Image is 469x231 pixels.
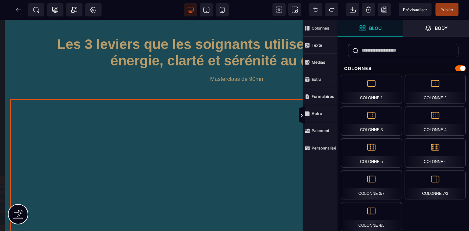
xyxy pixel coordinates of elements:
[312,60,325,65] strong: Médias
[272,3,286,16] span: Voir les composants
[312,94,334,99] strong: Formulaires
[303,54,338,71] span: Médias
[435,3,458,16] span: Enregistrer le contenu
[312,146,336,150] strong: Personnalisé
[44,53,429,66] h2: Masterclass de 90mn
[405,75,466,104] div: Colonne 2
[341,138,402,168] div: Colonne 5
[403,20,469,37] span: Ouvrir les calques
[66,3,82,16] span: Créer une alerte modale
[399,3,432,16] span: Aperçu
[52,7,59,13] span: Tracking
[440,7,454,12] span: Publier
[312,26,329,31] strong: Colonnes
[405,106,466,136] div: Colonne 4
[338,106,344,126] span: Afficher les vues
[200,3,213,16] span: Voir tablette
[303,105,338,122] span: Autre
[288,3,301,16] span: Capture d'écran
[338,62,469,75] div: Colonnes
[405,138,466,168] div: Colonne 6
[362,3,375,16] span: Nettoyage
[346,3,359,16] span: Importer
[403,7,427,12] span: Prévisualiser
[312,111,322,116] strong: Autre
[369,26,382,31] strong: Bloc
[216,3,229,16] span: Voir mobile
[12,3,25,16] span: Retour
[184,3,197,16] span: Voir bureau
[303,71,338,88] span: Extra
[71,7,78,13] span: Popup
[28,3,44,16] span: Métadata SEO
[309,3,322,16] span: Défaire
[378,3,391,16] span: Enregistrer
[85,3,102,16] span: Favicon
[341,75,402,104] div: Colonne 1
[312,77,321,82] strong: Extra
[312,128,329,133] strong: Paiement
[405,170,466,199] div: Colonne 7/3
[338,20,403,37] span: Ouvrir les blocs
[303,20,338,37] span: Colonnes
[325,3,338,16] span: Rétablir
[303,122,338,139] span: Paiement
[303,139,338,156] span: Personnalisé
[44,13,429,53] h1: Les 3 leviers que les soignants utilisent pour retrouver énergie, clarté et sérénité au quotidien
[312,43,322,48] strong: Texte
[303,88,338,105] span: Formulaires
[435,26,448,31] strong: Body
[341,170,402,199] div: Colonne 3/7
[303,37,338,54] span: Texte
[341,106,402,136] div: Colonne 3
[33,7,39,13] span: SEO
[90,7,97,13] span: Réglages Body
[47,3,63,16] span: Code de suivi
